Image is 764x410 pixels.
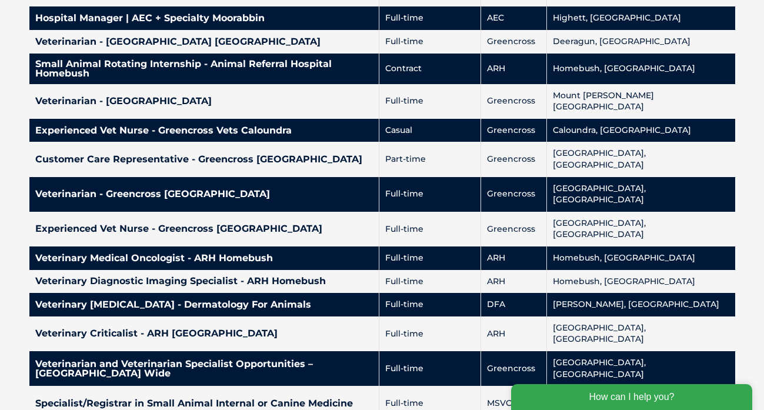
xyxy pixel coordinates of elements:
[547,316,735,351] td: [GEOGRAPHIC_DATA], [GEOGRAPHIC_DATA]
[547,293,735,316] td: [PERSON_NAME], [GEOGRAPHIC_DATA]
[481,212,547,246] td: Greencross
[379,54,481,84] td: Contract
[35,37,373,46] h4: Veterinarian - [GEOGRAPHIC_DATA] [GEOGRAPHIC_DATA]
[7,7,248,33] div: How can I help you?
[481,54,547,84] td: ARH
[379,270,481,294] td: Full-time
[481,142,547,176] td: Greencross
[481,119,547,142] td: Greencross
[35,126,373,135] h4: Experienced Vet Nurse - Greencross Vets Caloundra
[547,54,735,84] td: Homebush, [GEOGRAPHIC_DATA]
[547,6,735,30] td: Highett, [GEOGRAPHIC_DATA]
[379,30,481,54] td: Full-time
[547,142,735,176] td: [GEOGRAPHIC_DATA], [GEOGRAPHIC_DATA]
[481,177,547,212] td: Greencross
[379,142,481,176] td: Part-time
[379,351,481,386] td: Full-time
[481,6,547,30] td: AEC
[547,351,735,386] td: [GEOGRAPHIC_DATA], [GEOGRAPHIC_DATA]
[35,254,373,263] h4: Veterinary Medical Oncologist - ARH Homebush
[547,246,735,270] td: Homebush, [GEOGRAPHIC_DATA]
[35,96,373,106] h4: Veterinarian - [GEOGRAPHIC_DATA]
[547,84,735,119] td: Mount [PERSON_NAME][GEOGRAPHIC_DATA]
[35,14,373,23] h4: Hospital Manager | AEC + Specialty Moorabbin
[481,246,547,270] td: ARH
[379,84,481,119] td: Full-time
[35,155,373,164] h4: Customer Care Representative - Greencross [GEOGRAPHIC_DATA]
[481,270,547,294] td: ARH
[547,119,735,142] td: Caloundra, [GEOGRAPHIC_DATA]
[35,276,373,286] h4: Veterinary Diagnostic Imaging Specialist - ARH Homebush
[481,293,547,316] td: DFA
[547,212,735,246] td: [GEOGRAPHIC_DATA], [GEOGRAPHIC_DATA]
[379,177,481,212] td: Full-time
[35,329,373,338] h4: Veterinary Criticalist - ARH [GEOGRAPHIC_DATA]
[379,6,481,30] td: Full-time
[35,399,373,408] h4: Specialist/Registrar in Small Animal Internal or Canine Medicine
[35,189,373,199] h4: Veterinarian - Greencross [GEOGRAPHIC_DATA]
[547,270,735,294] td: Homebush, [GEOGRAPHIC_DATA]
[379,212,481,246] td: Full-time
[379,119,481,142] td: Casual
[481,84,547,119] td: Greencross
[547,177,735,212] td: [GEOGRAPHIC_DATA], [GEOGRAPHIC_DATA]
[379,316,481,351] td: Full-time
[35,59,373,78] h4: Small Animal Rotating Internship - Animal Referral Hospital Homebush
[481,30,547,54] td: Greencross
[35,300,373,309] h4: Veterinary [MEDICAL_DATA] - Dermatology For Animals
[35,224,373,234] h4: Experienced Vet Nurse - Greencross [GEOGRAPHIC_DATA]
[379,293,481,316] td: Full-time
[481,316,547,351] td: ARH
[481,351,547,386] td: Greencross
[35,359,373,378] h4: Veterinarian and Veterinarian Specialist Opportunities – [GEOGRAPHIC_DATA] Wide
[547,30,735,54] td: Deeragun, [GEOGRAPHIC_DATA]
[379,246,481,270] td: Full-time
